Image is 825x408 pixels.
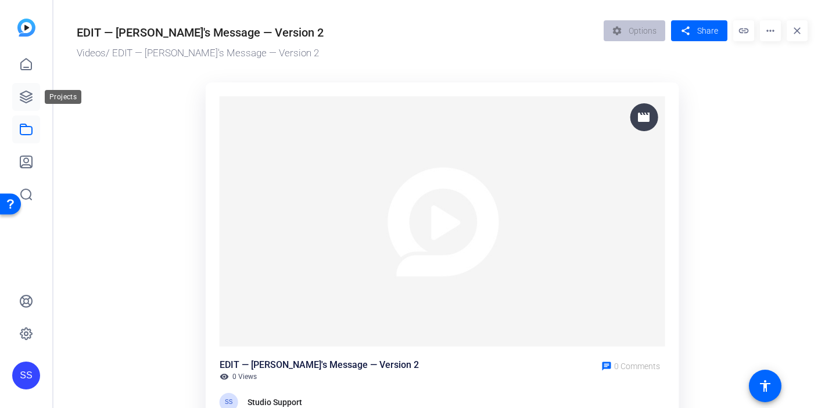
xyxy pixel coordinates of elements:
[77,46,598,61] div: / EDIT — [PERSON_NAME]'s Message — Version 2
[77,24,324,41] div: EDIT — [PERSON_NAME]'s Message — Version 2
[220,372,229,381] mat-icon: visibility
[220,96,665,346] img: placeholder16x9.gif
[733,20,754,41] mat-icon: link
[77,47,106,59] a: Videos
[220,358,419,372] div: EDIT — [PERSON_NAME]'s Message — Version 2
[760,20,781,41] mat-icon: more_horiz
[45,90,81,104] div: Projects
[697,25,718,37] span: Share
[758,379,772,393] mat-icon: accessibility
[787,20,808,41] mat-icon: close
[17,19,35,37] img: blue-gradient.svg
[678,23,693,39] mat-icon: share
[232,372,257,381] span: 0 Views
[671,20,727,41] button: Share
[12,362,40,389] div: SS
[637,110,651,124] mat-icon: movie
